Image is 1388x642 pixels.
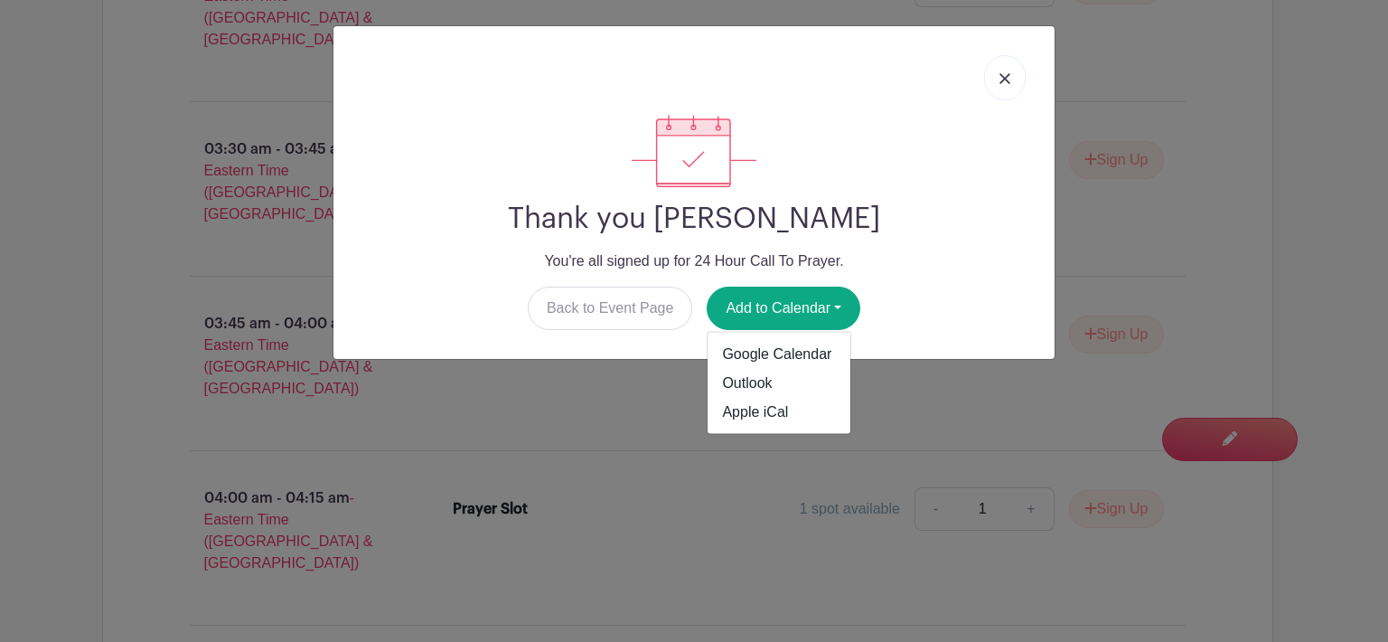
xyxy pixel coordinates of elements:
[708,398,850,427] a: Apple iCal
[708,340,850,369] a: Google Calendar
[348,250,1040,272] p: You're all signed up for 24 Hour Call To Prayer.
[348,202,1040,236] h2: Thank you [PERSON_NAME]
[632,115,756,187] img: signup_complete-c468d5dda3e2740ee63a24cb0ba0d3ce5d8a4ecd24259e683200fb1569d990c8.svg
[999,73,1010,84] img: close_button-5f87c8562297e5c2d7936805f587ecaba9071eb48480494691a3f1689db116b3.svg
[528,287,693,330] a: Back to Event Page
[707,287,860,330] button: Add to Calendar
[708,369,850,398] a: Outlook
